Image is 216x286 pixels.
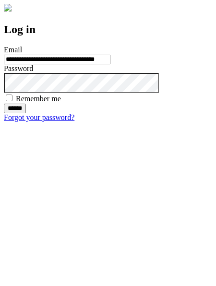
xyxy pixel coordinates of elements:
label: Remember me [16,95,61,103]
label: Password [4,64,33,72]
h2: Log in [4,23,212,36]
a: Forgot your password? [4,113,74,121]
label: Email [4,46,22,54]
img: logo-4e3dc11c47720685a147b03b5a06dd966a58ff35d612b21f08c02c0306f2b779.png [4,4,12,12]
